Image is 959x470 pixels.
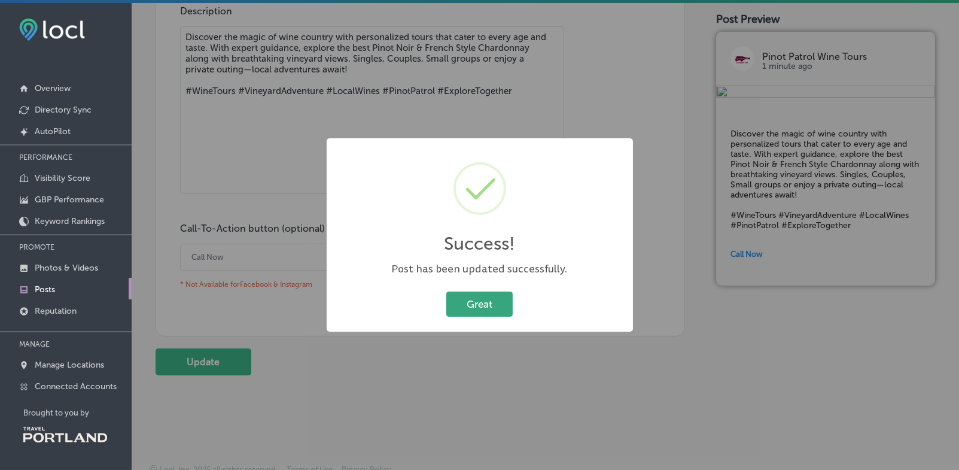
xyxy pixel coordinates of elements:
[35,105,92,115] p: Directory Sync
[35,83,71,93] p: Overview
[35,360,104,370] p: Manage Locations
[35,306,77,316] p: Reputation
[23,408,132,417] p: Brought to you by
[35,173,90,183] p: Visibility Score
[35,263,98,273] p: Photos & Videos
[35,126,71,137] p: AutoPilot
[35,381,117,392] p: Connected Accounts
[35,195,104,205] p: GBP Performance
[19,19,85,41] img: fda3e92497d09a02dc62c9cd864e3231.png
[35,216,105,226] p: Keyword Rankings
[23,427,107,442] img: Travel Portland
[444,233,515,254] h2: Success!
[339,262,621,277] div: Post has been updated successfully.
[446,292,513,316] button: Great
[35,284,55,295] p: Posts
